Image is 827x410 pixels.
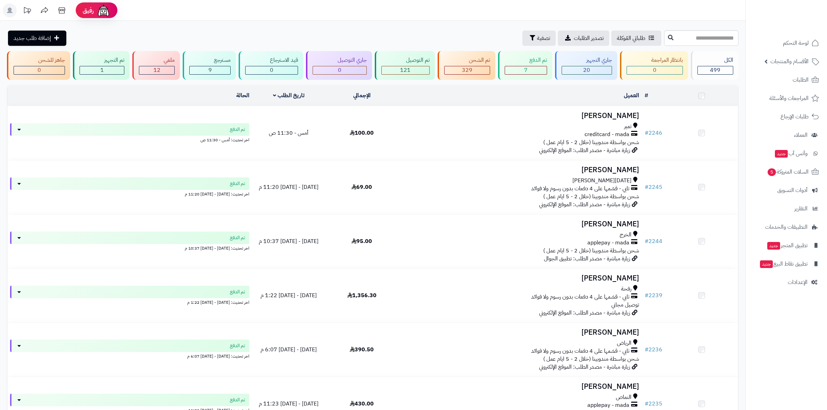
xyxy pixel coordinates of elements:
[8,31,66,46] a: إضافة طلب جديد
[583,66,590,74] span: 20
[769,93,809,103] span: المراجعات والأسئلة
[539,363,630,371] span: زيارة مباشرة - مصدر الطلب: الموقع الإلكتروني
[750,127,823,143] a: العملاء
[770,57,809,66] span: الأقسام والمنتجات
[352,237,372,245] span: 95.00
[539,200,630,209] span: زيارة مباشرة - مصدر الطلب: الموقع الإلكتروني
[537,34,550,42] span: تصفية
[611,31,661,46] a: طلباتي المُوكلة
[497,51,554,80] a: تم الدفع 7
[230,234,245,241] span: تم الدفع
[645,91,648,100] a: #
[401,112,639,120] h3: [PERSON_NAME]
[750,182,823,199] a: أدوات التسويق
[401,274,639,282] h3: [PERSON_NAME]
[72,51,131,80] a: تم التجهيز 1
[768,168,776,176] span: 5
[775,150,788,158] span: جديد
[270,66,273,74] span: 0
[621,285,631,293] span: رفحة
[794,130,808,140] span: العملاء
[645,183,648,191] span: #
[617,34,645,42] span: طلباتي المُوكلة
[750,90,823,107] a: المراجعات والأسئلة
[313,56,366,64] div: جاري التوصيل
[587,401,629,409] span: applepay - mada
[765,222,808,232] span: التطبيقات والخدمات
[543,192,639,201] span: شحن بواسطة مندوبينا (خلال 2 - 5 ايام عمل )
[760,260,773,268] span: جديد
[444,56,490,64] div: تم الشحن
[400,66,411,74] span: 121
[189,56,231,64] div: مسترجع
[543,355,639,363] span: شحن بواسطة مندوبينا (خلال 2 - 5 ايام عمل )
[531,293,629,301] span: تابي - قسّمها على 4 دفعات بدون رسوم ولا فوائد
[350,400,374,408] span: 430.00
[230,342,245,349] span: تم الدفع
[531,185,629,193] span: تابي - قسّمها على 4 دفعات بدون رسوم ولا فوائد
[774,149,808,158] span: وآتس آب
[645,345,648,354] span: #
[750,274,823,291] a: الإعدادات
[794,204,808,214] span: التقارير
[139,56,175,64] div: ملغي
[6,51,72,80] a: جاهز للشحن 0
[18,3,36,19] a: تحديثات المنصة
[436,51,497,80] a: تم الشحن 329
[230,180,245,187] span: تم الدفع
[350,129,374,137] span: 100.00
[83,6,94,15] span: رفيق
[269,129,308,137] span: أمس - 11:30 ص
[131,51,181,80] a: ملغي 12
[645,291,662,300] a: #2239
[10,298,249,306] div: اخر تحديث: [DATE] - [DATE] 1:22 م
[780,112,809,122] span: طلبات الإرجاع
[38,66,41,74] span: 0
[653,66,656,74] span: 0
[777,185,808,195] span: أدوات التسويق
[645,400,648,408] span: #
[401,328,639,336] h3: [PERSON_NAME]
[313,66,366,74] div: 0
[767,241,808,250] span: تطبيق المتجر
[352,183,372,191] span: 69.00
[531,347,629,355] span: تابي - قسّمها على 4 دفعات بدون رسوم ولا فوائد
[645,183,662,191] a: #2245
[260,345,317,354] span: [DATE] - [DATE] 6:07 م
[237,51,305,80] a: قيد الاسترجاع 0
[245,56,298,64] div: قيد الاسترجاع
[780,16,820,30] img: logo-2.png
[350,345,374,354] span: 390.50
[382,66,429,74] div: 121
[750,237,823,254] a: تطبيق المتجرجديد
[373,51,436,80] a: تم التوصيل 121
[154,66,160,74] span: 12
[10,352,249,359] div: اخر تحديث: [DATE] - [DATE] 6:07 م
[401,220,639,228] h3: [PERSON_NAME]
[645,400,662,408] a: #2235
[750,200,823,217] a: التقارير
[401,166,639,174] h3: [PERSON_NAME]
[689,51,740,80] a: الكل499
[80,66,124,74] div: 1
[190,66,230,74] div: 9
[783,38,809,48] span: لوحة التحكم
[505,66,547,74] div: 7
[347,291,377,300] span: 1,356.30
[524,66,528,74] span: 7
[788,277,808,287] span: الإعدادات
[767,167,809,177] span: السلات المتروكة
[236,91,249,100] a: الحالة
[181,51,237,80] a: مسترجع 9
[627,56,683,64] div: بانتظار المراجعة
[14,34,51,42] span: إضافة طلب جديد
[793,75,809,85] span: الطلبات
[10,136,249,143] div: اخر تحديث: أمس - 11:30 ص
[562,56,612,64] div: جاري التجهيز
[767,242,780,250] span: جديد
[616,393,631,401] span: النماص
[97,3,110,17] img: ai-face.png
[462,66,472,74] span: 329
[710,66,720,74] span: 499
[619,51,689,80] a: بانتظار المراجعة 0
